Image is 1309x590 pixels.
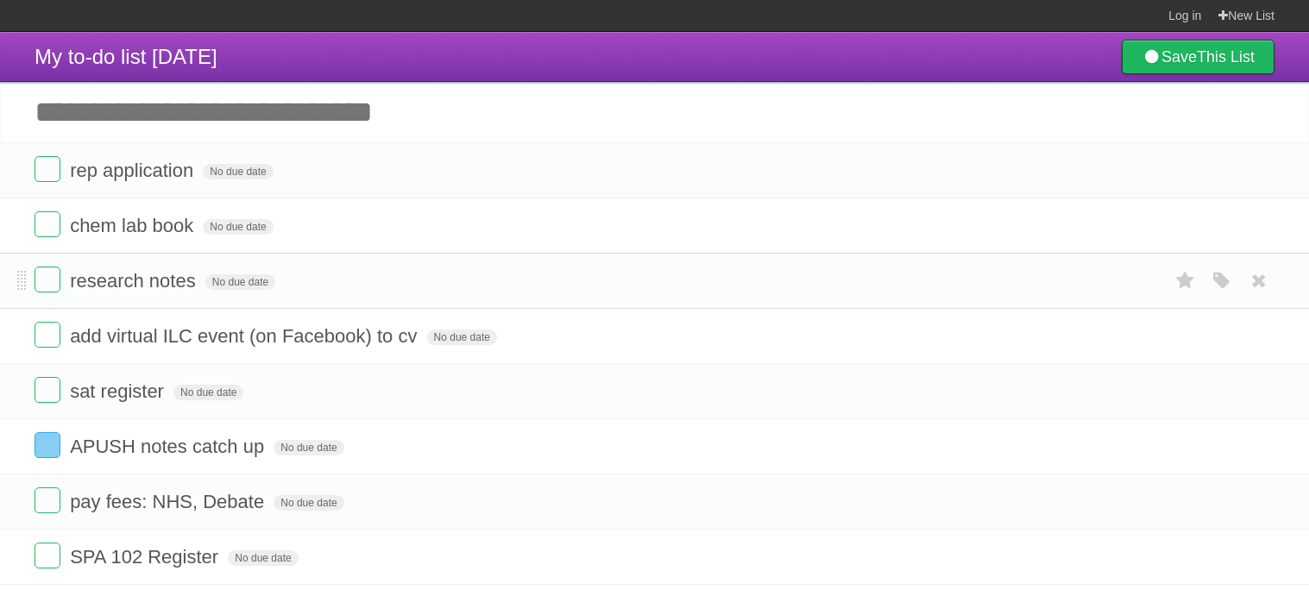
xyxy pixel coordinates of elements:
[70,546,223,568] span: SPA 102 Register
[35,543,60,568] label: Done
[35,211,60,237] label: Done
[35,322,60,348] label: Done
[1169,267,1202,295] label: Star task
[70,270,200,292] span: research notes
[35,487,60,513] label: Done
[1122,40,1274,74] a: SaveThis List
[70,436,268,457] span: APUSH notes catch up
[70,380,168,402] span: sat register
[70,215,198,236] span: chem lab book
[35,156,60,182] label: Done
[70,491,268,512] span: pay fees: NHS, Debate
[203,164,273,179] span: No due date
[1197,48,1255,66] b: This List
[203,219,273,235] span: No due date
[70,160,198,181] span: rep application
[70,325,421,347] span: add virtual ILC event (on Facebook) to cv
[205,274,275,290] span: No due date
[35,377,60,403] label: Done
[35,267,60,292] label: Done
[35,45,217,68] span: My to-do list [DATE]
[274,495,343,511] span: No due date
[173,385,243,400] span: No due date
[228,550,298,566] span: No due date
[274,440,343,455] span: No due date
[35,432,60,458] label: Done
[427,330,497,345] span: No due date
